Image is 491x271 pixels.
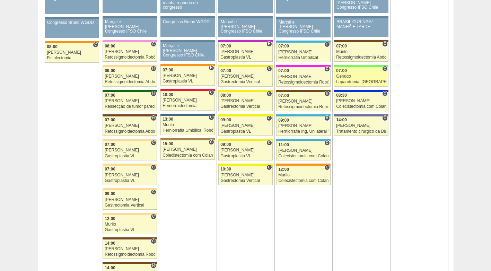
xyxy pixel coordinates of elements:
div: [PERSON_NAME] [47,50,97,55]
span: Hospital [324,115,330,121]
div: Key: Pro Matre [276,65,330,67]
div: BRASIL CURINGA/ MANHÃ E TARDE [336,20,386,29]
a: C 11:00 [PERSON_NAME] Colecistectomia com Colangiografia VL [276,141,330,160]
div: Retossigmoidectomia Abdominal VL [105,129,155,134]
span: Consultório [266,140,272,146]
span: 14:00 [105,241,115,246]
span: 11:00 [278,142,289,147]
a: Congresso Bruno WGDD [45,19,99,38]
span: Hospital [324,91,330,96]
div: Murilo [336,50,386,54]
div: Gastroplastia VL [220,129,271,134]
span: 09:00 [220,142,231,147]
span: 07:00 [105,117,115,122]
div: Key: Santa Rita [218,164,272,166]
div: Retossigmoidectomia Robótica [278,80,328,85]
span: 12:00 [105,216,115,221]
a: C 09:00 [PERSON_NAME] Gastrectomia Vertical [103,190,157,210]
div: [PERSON_NAME] [278,50,328,54]
span: 09:00 [220,117,231,122]
span: Hospital [266,41,272,47]
div: Key: Neomater [276,41,330,43]
span: Consultório [209,115,214,120]
div: Key: Bartira [103,213,157,215]
span: Consultório [151,165,156,170]
div: Key: Aviso [103,16,157,18]
div: Colecistectomia com Colangiografia VL [278,154,328,158]
span: Consultório [266,91,272,96]
div: [PERSON_NAME] [105,123,155,128]
div: Gastrectomia Vertical [220,80,271,84]
a: C 07:00 Murilo Retossigmoidectomia Abdominal VL [334,42,388,62]
a: C 07:00 [PERSON_NAME] Herniorrafia Umbilical [276,43,330,62]
div: Retossigmoidectomia Abdominal VL [105,80,155,84]
span: Hospital [151,263,156,269]
span: 13:00 [163,117,173,122]
span: Consultório [151,214,156,219]
div: Key: Oswaldo Cruz Paulista [160,138,214,140]
span: Hospital [151,66,156,71]
div: Fistulectomia [47,56,97,60]
a: C 07:00 [PERSON_NAME] Gastroplastia VL [103,166,157,185]
span: 07:00 [105,167,115,172]
div: Retossigmoidectomia Robótica [278,105,328,109]
a: C 12:00 Murilo Colecistectomia com Colangiografia VL [276,166,330,185]
a: C 07:00 Geraldo Laparotomia, [GEOGRAPHIC_DATA], Drenagem, Bridas VL [334,67,388,86]
div: Gastroplastia VL [220,154,271,158]
div: [PERSON_NAME] [220,148,271,152]
span: 07:00 [105,93,115,98]
div: Gastrectomia Vertical [105,203,155,208]
span: Consultório [151,140,156,146]
div: [PERSON_NAME] [220,123,271,128]
div: [PERSON_NAME] [105,198,155,202]
div: [PERSON_NAME] [278,124,328,128]
a: C 12:00 Murilo Gastroplastia VL [103,215,157,234]
div: Key: Santa Rita [218,139,272,141]
div: Retossigmoidectomia Abdominal VL [336,55,386,60]
div: [PERSON_NAME] [278,75,328,79]
span: Consultório [209,139,214,145]
div: [PERSON_NAME] [163,147,213,152]
span: Consultório [266,66,272,71]
div: Key: Aviso [334,16,388,18]
div: [PERSON_NAME] [105,99,155,103]
div: Retossigmoidectomia Robótica [105,55,155,60]
span: 07:00 [220,68,231,73]
a: C 15:00 [PERSON_NAME] Colecistectomia com Colangiografia VL [160,140,214,160]
div: Key: Santa Joana [103,114,157,116]
div: Key: Aviso [218,16,272,18]
div: Key: São Luiz - Itaim [334,90,388,92]
a: H 07:00 [PERSON_NAME] Gastroplastia VL [218,42,272,62]
span: 08:00 [47,44,58,49]
span: 07:00 [163,68,173,72]
div: Key: Aviso [160,40,214,42]
div: [PERSON_NAME] [163,98,213,103]
div: Murilo [105,222,155,227]
span: Hospital [151,91,156,96]
a: C 08:30 [PERSON_NAME] Colecistectomia com Colangiografia VL [334,92,388,111]
span: Consultório [324,165,330,170]
span: 12:00 [278,167,289,172]
div: Key: Aviso [45,17,99,19]
a: Marçal e [PERSON_NAME] Congresso IFSO Chile [103,18,157,37]
div: [PERSON_NAME] [220,50,271,54]
span: Consultório [382,91,387,96]
span: 14:00 [105,265,115,270]
div: Gastrectomia Vertical [220,178,271,183]
div: Gastroplastia VL [105,228,155,232]
div: Gastroplastia VL [220,55,271,60]
span: Consultório [151,189,156,195]
span: Consultório [93,42,98,47]
div: [PERSON_NAME] [163,73,213,78]
a: C 09:00 [PERSON_NAME] Gastroplastia VL [218,116,272,136]
a: C 14:00 [PERSON_NAME] Tratamento cirúrgico da Diástase do reto abdomem [334,116,388,136]
span: 07:00 [336,44,347,49]
div: Key: São Luiz - Jabaquara [160,114,214,116]
span: 14:00 [336,117,347,122]
div: Gastroplastia VL [105,154,155,158]
span: Consultório [266,165,272,170]
div: Ressecção de tumor parede abdominal pélvica [105,104,155,109]
div: Tratamento cirúrgico da Diástase do reto abdomem [336,129,386,134]
div: Marçal e [PERSON_NAME] Congresso IFSO Chile [279,20,328,34]
div: Key: Neomater [276,139,330,141]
